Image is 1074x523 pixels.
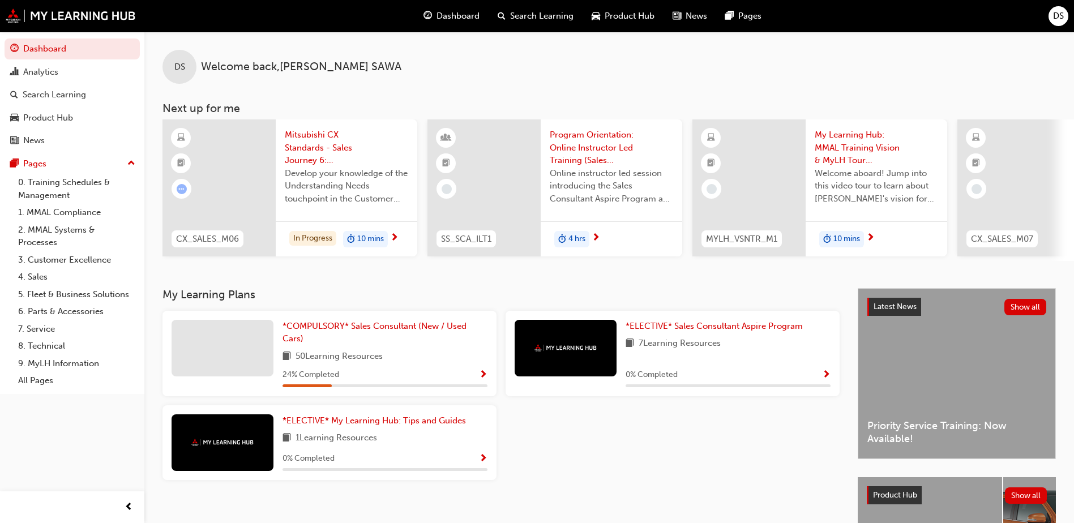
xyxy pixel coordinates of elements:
span: Mitsubishi CX Standards - Sales Journey 6: Understanding Needs [285,128,408,167]
span: booktick-icon [442,156,450,171]
span: Show Progress [822,370,831,380]
button: Show Progress [479,368,487,382]
span: Pages [738,10,761,23]
a: car-iconProduct Hub [583,5,664,28]
span: 0 % Completed [283,452,335,465]
span: learningRecordVerb_NONE-icon [442,184,452,194]
span: chart-icon [10,67,19,78]
span: duration-icon [823,232,831,247]
span: duration-icon [558,232,566,247]
a: 6. Parts & Accessories [14,303,140,320]
a: Analytics [5,62,140,83]
span: news-icon [10,136,19,146]
a: 2. MMAL Systems & Processes [14,221,140,251]
span: Online instructor led session introducing the Sales Consultant Aspire Program and outlining what ... [550,167,673,205]
div: Pages [23,157,46,170]
span: Latest News [874,302,917,311]
span: SS_SCA_ILT1 [441,233,491,246]
span: Dashboard [437,10,480,23]
a: search-iconSearch Learning [489,5,583,28]
span: Welcome aboard! Jump into this video tour to learn about [PERSON_NAME]'s vision for your learning... [815,167,938,205]
a: CX_SALES_M06Mitsubishi CX Standards - Sales Journey 6: Understanding NeedsDevelop your knowledge ... [162,119,417,256]
span: booktick-icon [177,156,185,171]
a: 3. Customer Excellence [14,251,140,269]
span: CX_SALES_M06 [176,233,239,246]
a: 1. MMAL Compliance [14,204,140,221]
img: mmal [6,8,136,23]
span: *COMPULSORY* Sales Consultant (New / Used Cars) [283,321,467,344]
span: learningRecordVerb_NONE-icon [972,184,982,194]
span: *ELECTIVE* My Learning Hub: Tips and Guides [283,415,466,426]
span: learningResourceType_ELEARNING-icon [972,131,980,145]
span: guage-icon [423,9,432,23]
a: Dashboard [5,38,140,59]
button: Show all [1004,299,1047,315]
a: *COMPULSORY* Sales Consultant (New / Used Cars) [283,320,487,345]
span: Priority Service Training: Now Available! [867,419,1046,445]
span: booktick-icon [972,156,980,171]
span: learningRecordVerb_ATTEMPT-icon [177,184,187,194]
span: 0 % Completed [626,368,678,381]
button: Show Progress [479,452,487,466]
span: search-icon [498,9,506,23]
span: 10 mins [833,233,860,246]
span: next-icon [866,233,875,243]
span: booktick-icon [707,156,715,171]
button: Show all [1005,487,1047,504]
span: book-icon [283,431,291,445]
span: pages-icon [725,9,734,23]
span: next-icon [592,233,600,243]
span: My Learning Hub: MMAL Training Vision & MyLH Tour (Elective) [815,128,938,167]
span: 1 Learning Resources [296,431,377,445]
div: Product Hub [23,112,73,125]
button: DS [1049,6,1068,26]
span: 50 Learning Resources [296,350,383,364]
a: Latest NewsShow all [867,298,1046,316]
a: pages-iconPages [716,5,771,28]
span: Show Progress [479,370,487,380]
span: book-icon [283,350,291,364]
span: 4 hrs [568,233,585,246]
div: Search Learning [23,88,86,101]
span: guage-icon [10,44,19,54]
span: learningResourceType_ELEARNING-icon [177,131,185,145]
img: mmal [191,439,254,446]
a: Search Learning [5,84,140,105]
span: DS [1053,10,1064,23]
span: Welcome back , [PERSON_NAME] SAWA [201,61,401,74]
span: next-icon [390,233,399,243]
span: pages-icon [10,159,19,169]
a: News [5,130,140,151]
h3: My Learning Plans [162,288,840,301]
span: Develop your knowledge of the Understanding Needs touchpoint in the Customer Excellence (CX) Sale... [285,167,408,205]
span: prev-icon [125,500,133,515]
a: news-iconNews [664,5,716,28]
a: guage-iconDashboard [414,5,489,28]
a: SS_SCA_ILT1Program Orientation: Online Instructor Led Training (Sales Consultant Aspire Program)O... [427,119,682,256]
a: *ELECTIVE* Sales Consultant Aspire Program [626,320,807,333]
span: 10 mins [357,233,384,246]
span: 7 Learning Resources [639,337,721,351]
a: 9. MyLH Information [14,355,140,372]
a: Product HubShow all [867,486,1047,504]
div: News [23,134,45,147]
a: 7. Service [14,320,140,338]
h3: Next up for me [144,102,1074,115]
a: 4. Sales [14,268,140,286]
span: Product Hub [873,490,917,500]
div: In Progress [289,231,336,246]
span: 24 % Completed [283,368,339,381]
span: car-icon [10,113,19,123]
div: Analytics [23,66,58,79]
button: DashboardAnalyticsSearch LearningProduct HubNews [5,36,140,153]
button: Pages [5,153,140,174]
a: MYLH_VSNTR_M1My Learning Hub: MMAL Training Vision & MyLH Tour (Elective)Welcome aboard! Jump int... [692,119,947,256]
a: 8. Technical [14,337,140,355]
span: news-icon [673,9,681,23]
span: MYLH_VSNTR_M1 [706,233,777,246]
span: duration-icon [347,232,355,247]
a: *ELECTIVE* My Learning Hub: Tips and Guides [283,414,470,427]
span: CX_SALES_M07 [971,233,1033,246]
a: Product Hub [5,108,140,128]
